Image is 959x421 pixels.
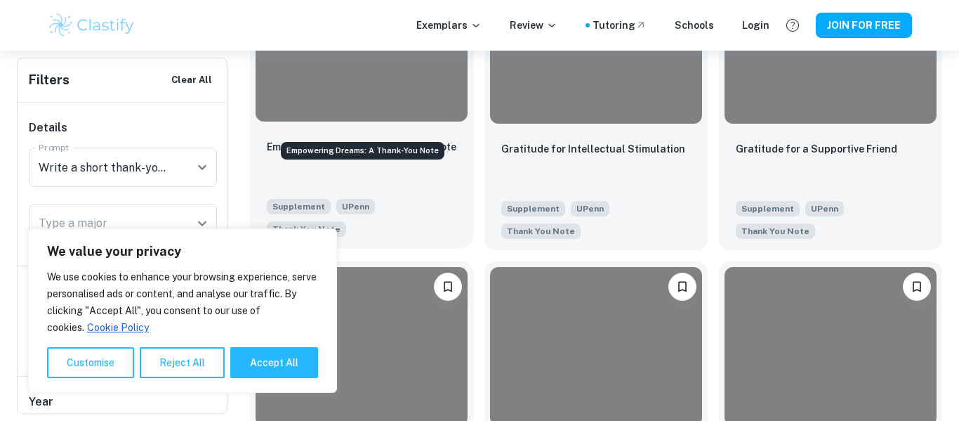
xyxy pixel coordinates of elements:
label: Prompt [39,141,70,153]
p: We value your privacy [47,243,318,260]
button: Reject All [140,347,225,378]
span: UPenn [805,201,844,216]
div: We value your privacy [28,228,337,393]
p: Empowering Dreams: A Thank-You Note [267,139,456,155]
button: Please log in to bookmark exemplars [668,273,696,301]
span: Supplement [501,201,565,216]
a: Login [742,18,769,33]
button: Clear All [168,70,216,91]
span: Write a short thank-you note to someone you have not yet thanked and would like to acknowledge. (... [267,220,346,237]
span: Thank You Note [272,223,340,235]
span: UPenn [336,199,375,214]
h6: Year [29,394,217,410]
p: We use cookies to enhance your browsing experience, serve personalised ads or content, and analys... [47,268,318,336]
button: Customise [47,347,134,378]
p: Review [510,18,557,33]
h6: Filters [29,70,70,90]
h6: Details [29,119,217,136]
p: Gratitude for a Supportive Friend [736,141,897,157]
button: Please log in to bookmark exemplars [434,273,462,301]
button: Open [192,157,212,177]
button: Please log in to bookmark exemplars [903,273,931,301]
p: Gratitude for Intellectual Stimulation [501,141,685,157]
span: Write a short thank-you note to someone you have not yet thanked and would like to acknowledge. (... [501,222,581,239]
p: Exemplars [416,18,482,33]
button: Open [192,214,212,233]
button: Accept All [230,347,318,378]
a: Cookie Policy [86,321,150,334]
span: UPenn [571,201,609,216]
img: Clastify logo [47,11,136,39]
div: Empowering Dreams: A Thank-You Note [281,142,444,160]
span: Thank You Note [741,225,809,238]
button: JOIN FOR FREE [816,13,912,38]
span: Thank You Note [507,225,575,238]
span: Supplement [267,199,331,214]
button: Help and Feedback [781,13,805,37]
span: Write a short thank-you note to someone you have not yet thanked and would like to acknowledge. (... [736,222,815,239]
a: Schools [675,18,714,33]
span: Supplement [736,201,800,216]
a: Tutoring [593,18,647,33]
